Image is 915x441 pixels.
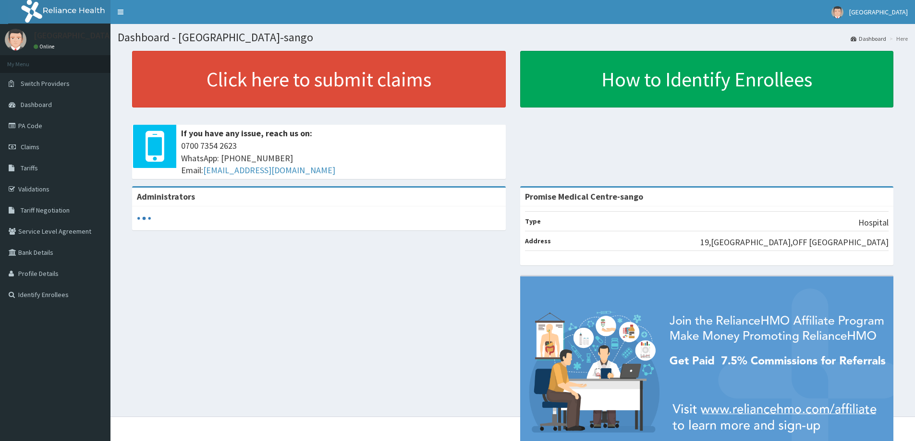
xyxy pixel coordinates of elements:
[21,206,70,215] span: Tariff Negotiation
[137,211,151,226] svg: audio-loading
[887,35,908,43] li: Here
[137,191,195,202] b: Administrators
[118,31,908,44] h1: Dashboard - [GEOGRAPHIC_DATA]-sango
[700,236,889,249] p: 19,[GEOGRAPHIC_DATA],OFF [GEOGRAPHIC_DATA]
[849,8,908,16] span: [GEOGRAPHIC_DATA]
[21,100,52,109] span: Dashboard
[132,51,506,107] a: Click here to submit claims
[525,217,541,226] b: Type
[520,51,894,107] a: How to Identify Enrollees
[203,165,335,176] a: [EMAIL_ADDRESS][DOMAIN_NAME]
[525,237,551,245] b: Address
[831,6,843,18] img: User Image
[858,216,889,229] p: Hospital
[851,35,886,43] a: Dashboard
[5,29,26,50] img: User Image
[181,140,501,177] span: 0700 7354 2623 WhatsApp: [PHONE_NUMBER] Email:
[21,79,70,88] span: Switch Providers
[34,43,57,50] a: Online
[21,164,38,172] span: Tariffs
[525,191,643,202] strong: Promise Medical Centre-sango
[21,143,39,151] span: Claims
[181,128,312,139] b: If you have any issue, reach us on:
[34,31,113,40] p: [GEOGRAPHIC_DATA]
